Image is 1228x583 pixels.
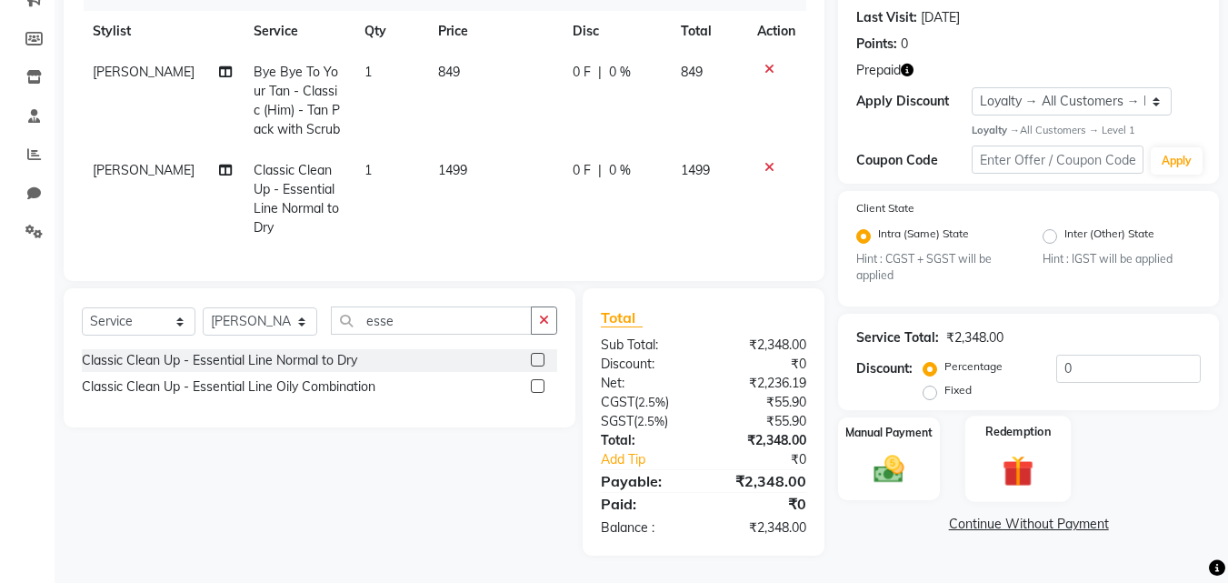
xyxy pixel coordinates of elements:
[1151,147,1203,175] button: Apply
[598,63,602,82] span: |
[637,414,664,428] span: 2.5%
[438,162,467,178] span: 1499
[856,328,939,347] div: Service Total:
[901,35,908,54] div: 0
[856,61,901,80] span: Prepaid
[704,493,820,515] div: ₹0
[587,374,704,393] div: Net:
[1043,251,1201,267] small: Hint : IGST will be applied
[587,355,704,374] div: Discount:
[681,162,710,178] span: 1499
[704,470,820,492] div: ₹2,348.00
[704,393,820,412] div: ₹55.90
[946,328,1003,347] div: ₹2,348.00
[587,431,704,450] div: Total:
[587,336,704,355] div: Sub Total:
[972,123,1201,138] div: All Customers → Level 1
[587,493,704,515] div: Paid:
[601,308,643,327] span: Total
[864,452,914,487] img: _cash.svg
[562,11,670,52] th: Disc
[878,226,969,247] label: Intra (Same) State
[856,251,1014,285] small: Hint : CGST + SGST will be applied
[704,518,820,538] div: ₹2,348.00
[921,8,960,27] div: [DATE]
[972,146,1143,174] input: Enter Offer / Coupon Code
[601,394,634,410] span: CGST
[681,64,703,80] span: 849
[354,11,427,52] th: Qty
[82,11,243,52] th: Stylist
[573,161,591,180] span: 0 F
[845,425,933,441] label: Manual Payment
[856,151,971,170] div: Coupon Code
[842,515,1215,534] a: Continue Without Payment
[1064,226,1154,247] label: Inter (Other) State
[704,412,820,431] div: ₹55.90
[986,424,1052,441] label: Redemption
[704,336,820,355] div: ₹2,348.00
[93,162,195,178] span: [PERSON_NAME]
[254,64,340,137] span: Bye Bye To Your Tan - Classic (Him) - Tan Pack with Scrub
[856,35,897,54] div: Points:
[993,452,1043,491] img: _gift.svg
[704,374,820,393] div: ₹2,236.19
[609,63,631,82] span: 0 %
[856,92,971,111] div: Apply Discount
[587,470,704,492] div: Payable:
[856,359,913,378] div: Discount:
[704,431,820,450] div: ₹2,348.00
[601,413,634,429] span: SGST
[331,307,532,335] input: Search or Scan
[438,64,460,80] span: 849
[364,64,372,80] span: 1
[724,450,821,469] div: ₹0
[364,162,372,178] span: 1
[243,11,354,52] th: Service
[746,11,806,52] th: Action
[944,382,972,398] label: Fixed
[573,63,591,82] span: 0 F
[638,395,665,409] span: 2.5%
[587,518,704,538] div: Balance :
[670,11,747,52] th: Total
[587,412,704,431] div: ( )
[856,8,917,27] div: Last Visit:
[704,355,820,374] div: ₹0
[82,351,357,370] div: Classic Clean Up - Essential Line Normal to Dry
[82,377,375,397] div: Classic Clean Up - Essential Line Oily Combination
[856,200,914,216] label: Client State
[587,393,704,412] div: ( )
[972,124,1020,136] strong: Loyalty →
[598,161,602,180] span: |
[944,358,1003,375] label: Percentage
[587,450,723,469] a: Add Tip
[427,11,562,52] th: Price
[254,162,339,236] span: Classic Clean Up - Essential Line Normal to Dry
[609,161,631,180] span: 0 %
[93,64,195,80] span: [PERSON_NAME]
